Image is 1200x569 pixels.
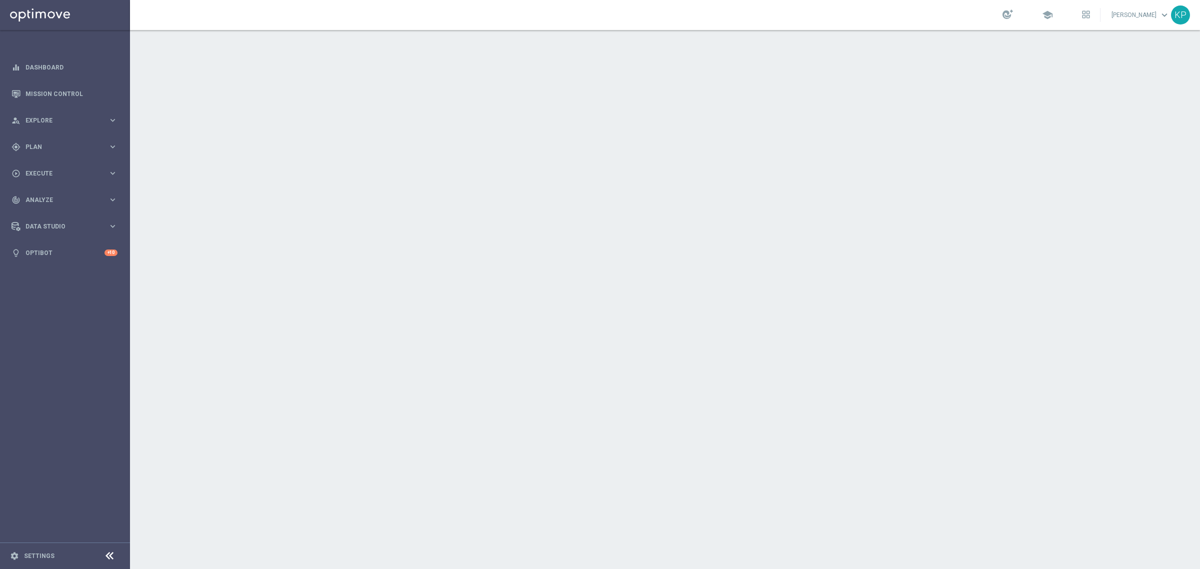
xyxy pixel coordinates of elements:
[11,169,20,178] i: play_circle_outline
[11,90,118,98] button: Mission Control
[11,63,118,71] button: equalizer Dashboard
[11,116,118,124] button: person_search Explore keyboard_arrow_right
[11,169,118,177] button: play_circle_outline Execute keyboard_arrow_right
[11,116,108,125] div: Explore
[108,115,117,125] i: keyboard_arrow_right
[11,222,108,231] div: Data Studio
[25,144,108,150] span: Plan
[11,196,118,204] button: track_changes Analyze keyboard_arrow_right
[25,80,117,107] a: Mission Control
[1042,9,1053,20] span: school
[25,170,108,176] span: Execute
[11,169,108,178] div: Execute
[1110,7,1171,22] a: [PERSON_NAME]keyboard_arrow_down
[25,197,108,203] span: Analyze
[10,551,19,560] i: settings
[11,54,117,80] div: Dashboard
[11,142,108,151] div: Plan
[1171,5,1190,24] div: KP
[11,143,118,151] button: gps_fixed Plan keyboard_arrow_right
[11,63,20,72] i: equalizer
[104,249,117,256] div: +10
[1159,9,1170,20] span: keyboard_arrow_down
[108,142,117,151] i: keyboard_arrow_right
[108,195,117,204] i: keyboard_arrow_right
[11,248,20,257] i: lightbulb
[25,239,104,266] a: Optibot
[11,222,118,230] button: Data Studio keyboard_arrow_right
[11,142,20,151] i: gps_fixed
[11,195,108,204] div: Analyze
[24,553,54,559] a: Settings
[11,249,118,257] button: lightbulb Optibot +10
[11,116,20,125] i: person_search
[108,168,117,178] i: keyboard_arrow_right
[108,221,117,231] i: keyboard_arrow_right
[25,54,117,80] a: Dashboard
[25,223,108,229] span: Data Studio
[11,80,117,107] div: Mission Control
[11,195,20,204] i: track_changes
[11,239,117,266] div: Optibot
[25,117,108,123] span: Explore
